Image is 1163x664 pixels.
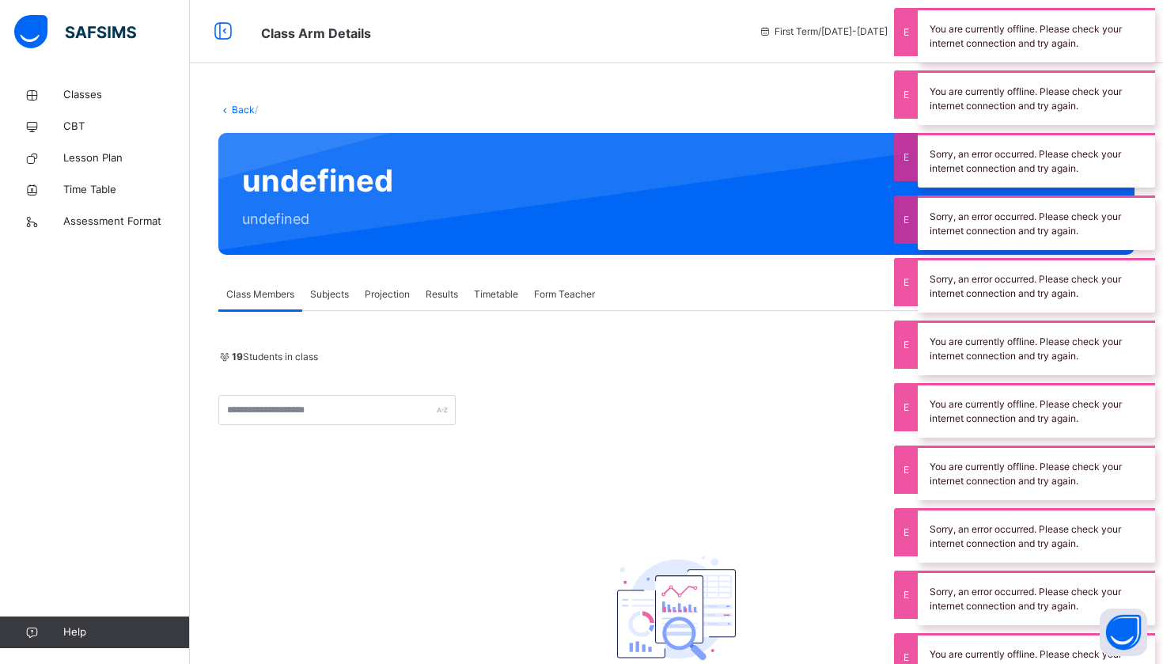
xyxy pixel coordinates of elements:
[232,104,255,116] a: Back
[232,350,318,364] span: Students in class
[1100,609,1147,656] button: Open asap
[534,287,595,302] span: Form Teacher
[63,119,190,135] span: CBT
[14,15,136,48] img: safsims
[759,25,888,39] span: session/term information
[617,556,736,661] img: classEmptyState.7d4ec5dc6d57f4e1adfd249b62c1c528.svg
[226,287,294,302] span: Class Members
[918,258,1155,313] div: Sorry, an error occurred. Please check your internet connection and try again.
[232,351,243,362] b: 19
[63,150,190,166] span: Lesson Plan
[310,287,349,302] span: Subjects
[918,508,1155,563] div: Sorry, an error occurred. Please check your internet connection and try again.
[918,446,1155,500] div: You are currently offline. Please check your internet connection and try again.
[918,133,1155,188] div: Sorry, an error occurred. Please check your internet connection and try again.
[63,214,190,230] span: Assessment Format
[261,25,371,41] span: Class Arm Details
[426,287,458,302] span: Results
[63,624,189,640] span: Help
[63,182,190,198] span: Time Table
[918,8,1155,63] div: You are currently offline. Please check your internet connection and try again.
[918,383,1155,438] div: You are currently offline. Please check your internet connection and try again.
[474,287,518,302] span: Timetable
[918,321,1155,375] div: You are currently offline. Please check your internet connection and try again.
[63,87,190,103] span: Classes
[918,195,1155,250] div: Sorry, an error occurred. Please check your internet connection and try again.
[918,70,1155,125] div: You are currently offline. Please check your internet connection and try again.
[255,104,258,116] span: /
[918,571,1155,625] div: Sorry, an error occurred. Please check your internet connection and try again.
[365,287,410,302] span: Projection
